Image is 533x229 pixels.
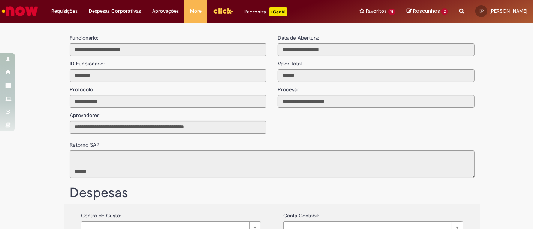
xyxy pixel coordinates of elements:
label: Retorno SAP [70,137,100,149]
p: +GenAi [269,7,287,16]
span: Requisições [51,7,78,15]
img: click_logo_yellow_360x200.png [213,5,233,16]
a: Rascunhos [407,8,448,15]
label: Funcionario: [70,34,98,42]
span: More [190,7,202,15]
span: CP [479,9,484,13]
label: Centro de Custo: [81,208,121,219]
label: Protocolo: [70,82,94,93]
label: Data de Abertura: [278,34,319,42]
span: 2 [441,8,448,15]
img: ServiceNow [1,4,39,19]
label: ID Funcionario: [70,56,105,67]
span: Rascunhos [413,7,440,15]
span: [PERSON_NAME] [490,8,527,14]
label: Aprovadores: [70,108,100,119]
label: Processo: [278,82,301,93]
label: Valor Total [278,56,302,67]
span: 15 [388,9,396,15]
span: Despesas Corporativas [89,7,141,15]
label: Conta Contabil: [283,208,319,219]
span: Favoritos [366,7,387,15]
span: Aprovações [152,7,179,15]
h1: Despesas [70,186,475,201]
div: Padroniza [244,7,287,16]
